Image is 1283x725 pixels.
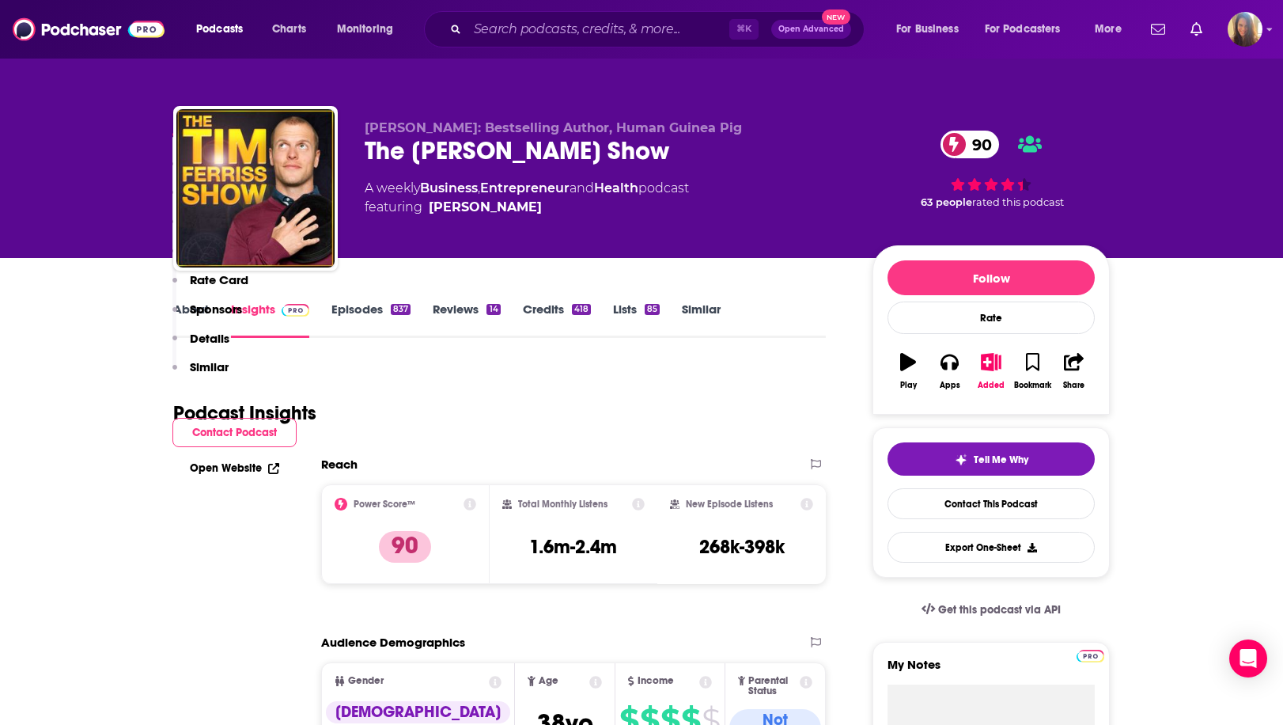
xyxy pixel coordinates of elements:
[176,109,335,268] img: The Tim Ferriss Show
[196,18,243,40] span: Podcasts
[379,531,431,563] p: 90
[682,302,721,338] a: Similar
[888,260,1095,295] button: Follow
[1228,12,1262,47] button: Show profile menu
[348,676,384,686] span: Gender
[1054,343,1095,400] button: Share
[391,304,411,315] div: 837
[172,418,297,447] button: Contact Podcast
[888,343,929,400] button: Play
[872,120,1110,218] div: 90 63 peoplerated this podcast
[1095,18,1122,40] span: More
[190,302,242,317] p: Sponsors
[185,17,263,42] button: open menu
[686,499,773,510] h2: New Episode Listens
[748,676,797,697] span: Parental Status
[1229,640,1267,678] div: Open Intercom Messenger
[594,180,638,195] a: Health
[433,302,500,338] a: Reviews14
[956,131,1000,158] span: 90
[638,676,674,686] span: Income
[467,17,729,42] input: Search podcasts, credits, & more...
[955,454,967,466] img: tell me why sparkle
[888,302,1095,334] div: Rate
[1012,343,1053,400] button: Bookmark
[1063,381,1084,390] div: Share
[190,461,279,475] a: Open Website
[365,120,742,135] span: [PERSON_NAME]: Bestselling Author, Human Guinea Pig
[1145,16,1171,43] a: Show notifications dropdown
[429,198,542,217] a: Tim Ferriss
[539,676,558,686] span: Age
[929,343,970,400] button: Apps
[439,11,880,47] div: Search podcasts, credits, & more...
[729,19,759,40] span: ⌘ K
[888,657,1095,685] label: My Notes
[985,18,1061,40] span: For Podcasters
[570,180,594,195] span: and
[975,17,1084,42] button: open menu
[572,304,591,315] div: 418
[888,488,1095,519] a: Contact This Podcast
[172,359,229,389] button: Similar
[262,17,316,42] a: Charts
[272,18,306,40] span: Charts
[940,131,1000,158] a: 90
[822,9,850,25] span: New
[909,590,1073,629] a: Get this podcast via API
[885,17,978,42] button: open menu
[938,603,1061,617] span: Get this podcast via API
[190,331,229,346] p: Details
[888,532,1095,563] button: Export One-Sheet
[778,25,844,33] span: Open Advanced
[365,198,689,217] span: featuring
[972,196,1064,208] span: rated this podcast
[326,701,510,723] div: [DEMOGRAPHIC_DATA]
[613,302,660,338] a: Lists85
[699,535,785,559] h3: 268k-398k
[326,17,414,42] button: open menu
[518,499,607,510] h2: Total Monthly Listens
[1228,12,1262,47] img: User Profile
[365,179,689,217] div: A weekly podcast
[1228,12,1262,47] span: Logged in as AHartman333
[1184,16,1209,43] a: Show notifications dropdown
[1084,17,1141,42] button: open menu
[337,18,393,40] span: Monitoring
[971,343,1012,400] button: Added
[645,304,660,315] div: 85
[190,359,229,374] p: Similar
[13,14,165,44] img: Podchaser - Follow, Share and Rate Podcasts
[321,635,465,650] h2: Audience Demographics
[529,535,617,559] h3: 1.6m-2.4m
[1014,381,1051,390] div: Bookmark
[354,499,415,510] h2: Power Score™
[523,302,591,338] a: Credits418
[771,20,851,39] button: Open AdvancedNew
[888,442,1095,476] button: tell me why sparkleTell Me Why
[1077,647,1104,662] a: Pro website
[900,381,917,390] div: Play
[172,302,242,331] button: Sponsors
[478,180,480,195] span: ,
[486,304,500,315] div: 14
[331,302,411,338] a: Episodes837
[321,457,358,472] h2: Reach
[896,18,959,40] span: For Business
[1077,650,1104,662] img: Podchaser Pro
[172,331,229,360] button: Details
[420,180,478,195] a: Business
[480,180,570,195] a: Entrepreneur
[940,381,960,390] div: Apps
[921,196,972,208] span: 63 people
[974,454,1028,466] span: Tell Me Why
[978,381,1005,390] div: Added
